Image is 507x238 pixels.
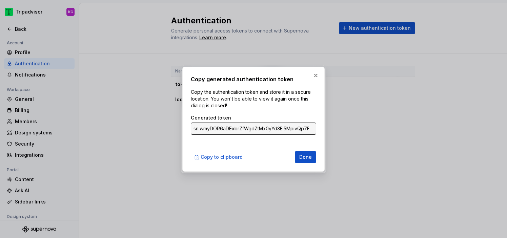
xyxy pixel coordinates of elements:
span: Done [299,154,312,160]
button: Copy to clipboard [191,151,247,163]
label: Generated token [191,114,231,121]
p: Copy the authentication token and store it in a secure location. You won't be able to view it aga... [191,89,316,109]
button: Done [295,151,316,163]
span: Copy to clipboard [201,154,243,160]
h2: Copy generated authentication token [191,75,316,83]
